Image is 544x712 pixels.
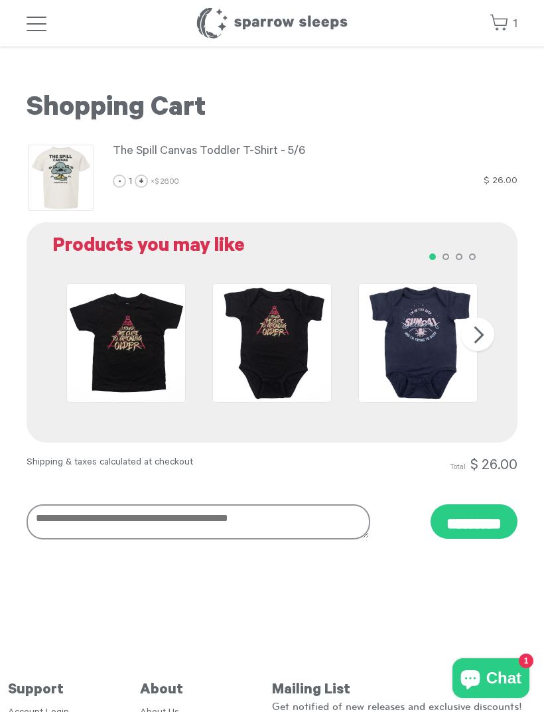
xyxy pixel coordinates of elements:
[425,249,438,262] button: 1 of 4
[27,456,272,470] div: Shipping & taxes calculated at checkout
[450,464,467,472] span: Total:
[8,682,140,699] h5: Support
[464,249,478,262] button: 4 of 4
[461,318,494,351] button: Next
[129,177,132,187] span: 1
[27,94,517,127] h1: Shopping Cart
[448,658,533,701] inbox-online-store-chat: Shopify online store chat
[470,459,517,474] span: $ 26.00
[140,682,272,699] h5: About
[155,178,179,186] span: $ 26.00
[358,283,478,403] img: Sum41-InTooDeepOnesie_grande.png
[53,236,504,260] h2: Products you may like
[113,175,126,188] a: -
[451,249,464,262] button: 3 of 4
[490,10,517,38] a: 1
[113,143,517,161] a: The Spill Canvas Toddler T-Shirt - 5/6
[484,175,517,189] div: $ 26.00
[212,283,332,403] img: fob-onesie_grande.png
[66,283,186,403] img: fob-tee_grande.png
[151,178,179,186] span: ×
[272,682,536,699] h5: Mailing List
[113,145,305,159] span: The Spill Canvas Toddler T-Shirt - 5/6
[438,249,451,262] button: 2 of 4
[196,7,348,40] h1: Sparrow Sleeps
[135,175,148,188] a: +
